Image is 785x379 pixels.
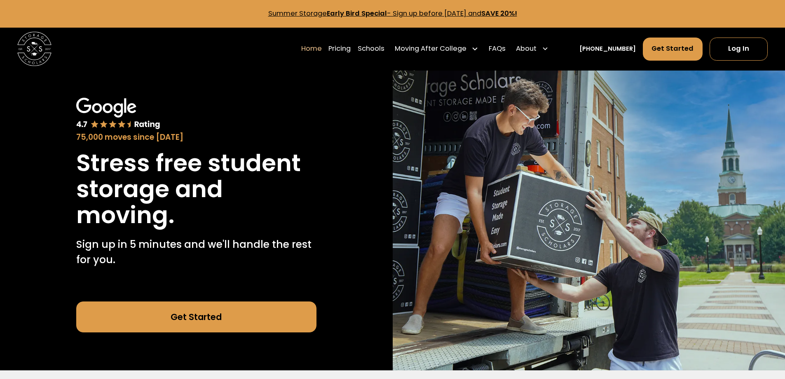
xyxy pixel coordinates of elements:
[643,38,703,61] a: Get Started
[76,237,316,268] p: Sign up in 5 minutes and we'll handle the rest for you.
[76,301,316,332] a: Get Started
[76,132,316,143] div: 75,000 moves since [DATE]
[76,150,316,228] h1: Stress free student storage and moving.
[489,37,506,61] a: FAQs
[17,32,52,66] img: Storage Scholars main logo
[327,9,387,18] strong: Early Bird Special
[358,37,384,61] a: Schools
[579,45,636,54] a: [PHONE_NUMBER]
[710,38,768,61] a: Log In
[395,44,466,54] div: Moving After College
[481,9,517,18] strong: SAVE 20%!
[328,37,351,61] a: Pricing
[516,44,537,54] div: About
[268,9,517,18] a: Summer StorageEarly Bird Special- Sign up before [DATE] andSAVE 20%!
[76,98,160,130] img: Google 4.7 star rating
[301,37,322,61] a: Home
